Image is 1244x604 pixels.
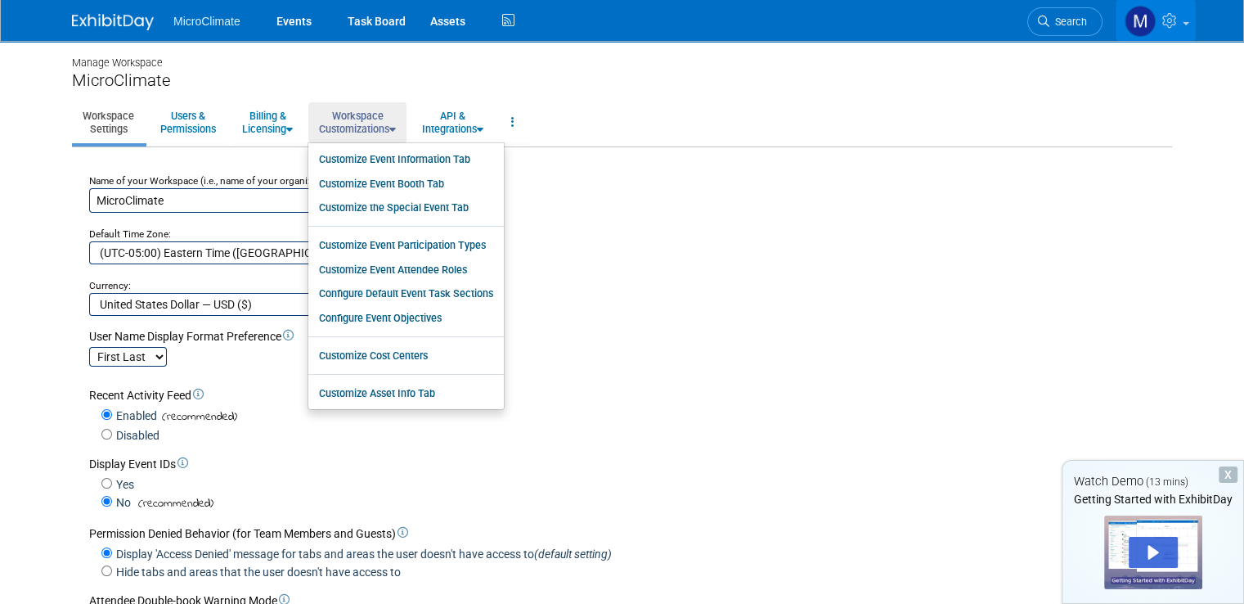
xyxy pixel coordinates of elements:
[89,387,1167,403] div: Recent Activity Feed
[173,15,240,28] span: MicroClimate
[89,280,131,291] small: Currency:
[133,495,213,512] span: (recommended)
[112,564,401,580] label: Hide tabs and areas that the user doesn't have access to
[89,456,1167,472] div: Display Event IDs
[72,41,1172,70] div: Manage Workspace
[1219,467,1237,483] div: Dismiss
[112,494,131,511] label: No
[89,175,411,187] small: Name of your Workspace (i.e., name of your organization or your division):
[534,548,612,561] i: (default setting)
[89,188,457,213] input: Name of your organization
[112,408,157,424] label: Enabled
[150,102,227,142] a: Users &Permissions
[157,408,237,426] span: (recommended)
[308,381,504,406] a: Customize Asset Info Tab
[1129,537,1178,568] div: Play
[1027,7,1103,36] a: Search
[308,233,504,258] a: Customize Event Participation Types
[72,70,1172,91] div: MicroClimate
[1049,16,1087,28] span: Search
[72,14,154,30] img: ExhibitDay
[72,102,145,142] a: WorkspaceSettings
[231,102,303,142] a: Billing &Licensing
[112,546,612,562] label: Display 'Access Denied' message for tabs and areas the user doesn't have access to
[308,344,504,368] a: Customize Cost Centers
[89,228,171,240] small: Default Time Zone:
[1125,6,1156,37] img: Melanie Hall
[308,147,504,172] a: Customize Event Information Tab
[89,328,1167,345] div: User Name Display Format Preference
[1146,476,1188,488] span: (13 mins)
[308,196,504,220] a: Customize the Special Event Tab
[112,476,134,493] label: Yes
[112,427,159,444] label: Disabled
[1062,491,1243,507] div: Getting Started with ExhibitDay
[89,525,1167,542] div: Permission Denied Behavior (for Team Members and Guests)
[308,102,406,142] a: WorkspaceCustomizations
[411,102,494,142] a: API &Integrations
[308,306,504,331] a: Configure Event Objectives
[1062,473,1243,490] div: Watch Demo
[308,172,504,196] a: Customize Event Booth Tab
[308,282,504,306] a: Configure Default Event Task Sections
[308,258,504,282] a: Customize Event Attendee Roles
